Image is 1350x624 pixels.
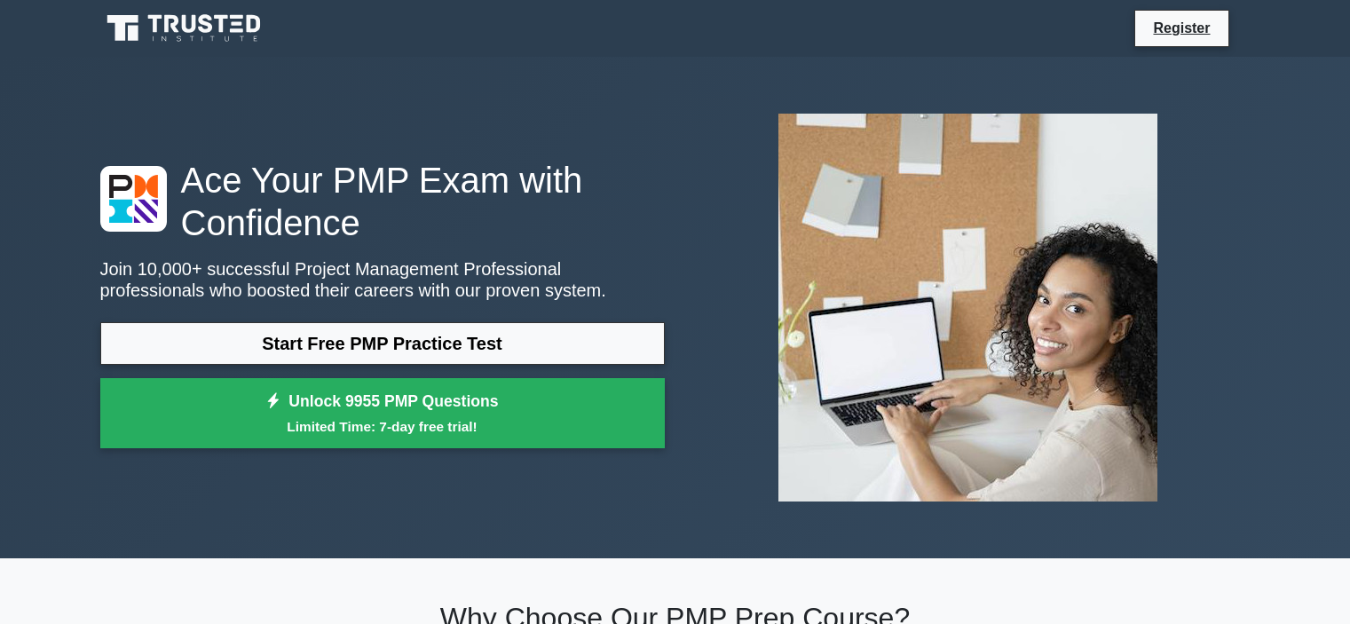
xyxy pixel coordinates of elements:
p: Join 10,000+ successful Project Management Professional professionals who boosted their careers w... [100,258,665,301]
h1: Ace Your PMP Exam with Confidence [100,159,665,244]
a: Register [1142,17,1220,39]
a: Start Free PMP Practice Test [100,322,665,365]
small: Limited Time: 7-day free trial! [122,416,643,437]
a: Unlock 9955 PMP QuestionsLimited Time: 7-day free trial! [100,378,665,449]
